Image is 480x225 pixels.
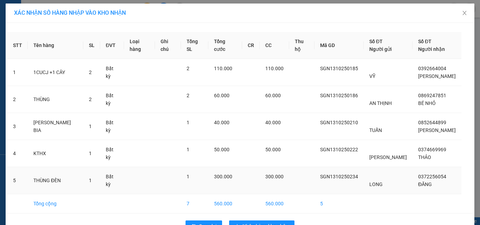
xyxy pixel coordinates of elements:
[369,46,392,52] span: Người gửi
[187,120,189,125] span: 1
[320,120,358,125] span: SGN1310250210
[28,140,83,167] td: KTHX
[100,167,124,194] td: Bất kỳ
[89,70,92,75] span: 2
[46,30,117,40] div: 0974455077
[7,32,28,59] th: STT
[28,167,83,194] td: THÙNG ĐÈN
[369,127,382,133] span: TUẤN
[89,97,92,102] span: 2
[89,124,92,129] span: 1
[7,167,28,194] td: 5
[7,86,28,113] td: 2
[265,93,281,98] span: 60.000
[28,32,83,59] th: Tên hàng
[46,6,117,22] div: [GEOGRAPHIC_DATA]
[418,46,445,52] span: Người nhận
[46,6,63,13] span: Nhận:
[7,140,28,167] td: 4
[100,113,124,140] td: Bất kỳ
[208,194,242,213] td: 560.000
[28,86,83,113] td: THÙNG
[187,147,189,152] span: 1
[320,174,358,179] span: SGN1310250234
[314,194,364,213] td: 5
[155,32,181,59] th: Ghi chú
[265,120,281,125] span: 40.000
[418,100,436,106] span: BÉ NHỎ
[214,93,229,98] span: 60.000
[369,181,383,187] span: LONG
[100,140,124,167] td: Bất kỳ
[7,113,28,140] td: 3
[28,194,83,213] td: Tổng cộng
[89,178,92,183] span: 1
[320,147,358,152] span: SGN1310250222
[6,7,17,14] span: Gửi:
[83,32,100,59] th: SL
[46,22,117,30] div: TÚ
[369,73,375,79] span: VỸ
[100,32,124,59] th: ĐVT
[418,93,446,98] span: 0869247851
[7,59,28,86] td: 1
[462,10,467,16] span: close
[89,151,92,156] span: 1
[418,154,431,160] span: THẢO
[214,120,229,125] span: 40.000
[418,73,456,79] span: [PERSON_NAME]
[45,44,118,54] div: 30.000
[181,32,208,59] th: Tổng SL
[187,93,189,98] span: 2
[6,6,41,14] div: Trà Cú
[418,181,432,187] span: ĐĂNG
[418,120,446,125] span: 0852644899
[455,4,474,23] button: Close
[14,9,126,16] span: XÁC NHẬN SỐ HÀNG NHẬP VÀO KHO NHẬN
[45,46,54,53] span: CC :
[418,127,456,133] span: [PERSON_NAME]
[187,66,189,71] span: 2
[260,32,289,59] th: CC
[265,147,281,152] span: 50.000
[418,147,446,152] span: 0374669969
[208,32,242,59] th: Tổng cước
[214,174,232,179] span: 300.000
[181,194,208,213] td: 7
[214,66,232,71] span: 110.000
[187,174,189,179] span: 1
[369,100,392,106] span: AN THỊNH
[369,154,407,160] span: [PERSON_NAME]
[265,66,284,71] span: 110.000
[28,59,83,86] td: 1CUCJ +1 CÂY
[418,66,446,71] span: 0392664004
[242,32,260,59] th: CR
[418,39,432,44] span: Số ĐT
[369,39,383,44] span: Số ĐT
[320,66,358,71] span: SGN1310250185
[100,86,124,113] td: Bất kỳ
[124,32,155,59] th: Loại hàng
[260,194,289,213] td: 560.000
[289,32,314,59] th: Thu hộ
[265,174,284,179] span: 300.000
[418,174,446,179] span: 0372256054
[100,59,124,86] td: Bất kỳ
[320,93,358,98] span: SGN1310250186
[314,32,364,59] th: Mã GD
[214,147,229,152] span: 50.000
[28,113,83,140] td: [PERSON_NAME] BIA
